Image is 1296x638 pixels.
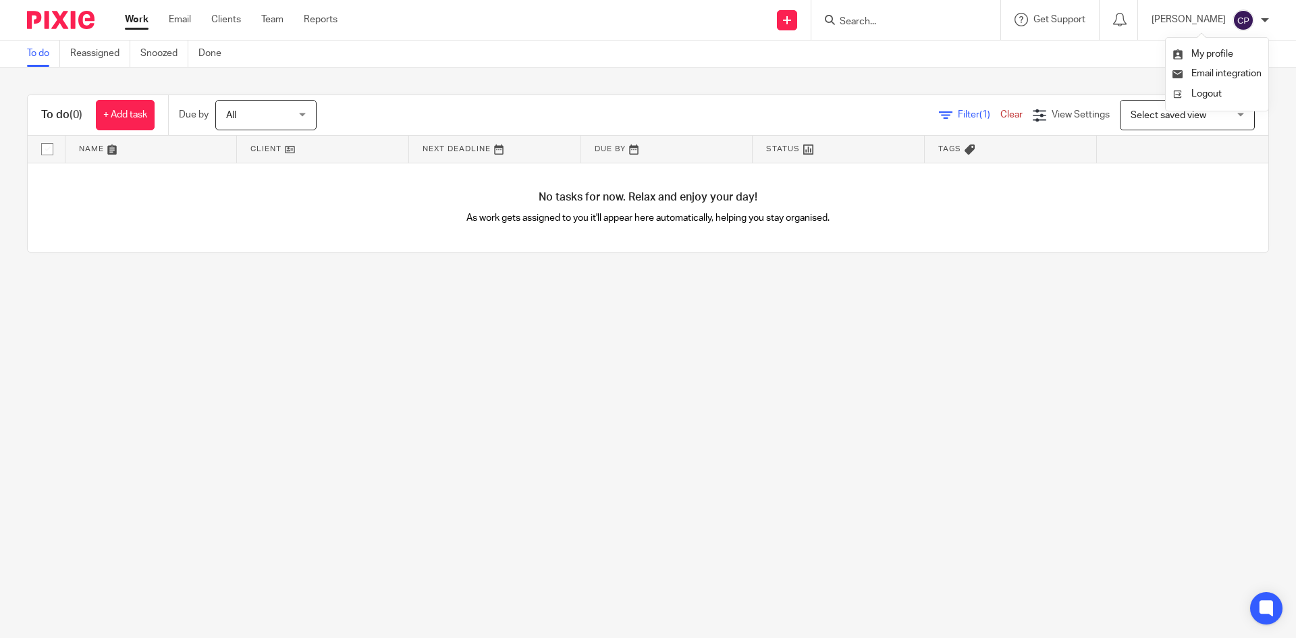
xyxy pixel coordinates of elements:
span: (0) [70,109,82,120]
a: Logout [1172,84,1262,104]
a: Clients [211,13,241,26]
a: Email integration [1172,69,1262,78]
span: Select saved view [1131,111,1206,120]
a: My profile [1172,49,1233,59]
a: + Add task [96,100,155,130]
span: Get Support [1033,15,1085,24]
a: Done [198,41,232,67]
a: Clear [1000,110,1023,119]
p: Due by [179,108,209,122]
a: To do [27,41,60,67]
img: Pixie [27,11,94,29]
a: Reassigned [70,41,130,67]
h1: To do [41,108,82,122]
input: Search [838,16,960,28]
a: Team [261,13,283,26]
h4: No tasks for now. Relax and enjoy your day! [28,190,1268,205]
span: (1) [979,110,990,119]
a: Work [125,13,148,26]
span: Tags [938,145,961,153]
p: [PERSON_NAME] [1152,13,1226,26]
img: svg%3E [1233,9,1254,31]
span: Filter [958,110,1000,119]
span: All [226,111,236,120]
span: Logout [1191,89,1222,99]
span: My profile [1191,49,1233,59]
a: Email [169,13,191,26]
p: As work gets assigned to you it'll appear here automatically, helping you stay organised. [338,211,959,225]
a: Snoozed [140,41,188,67]
span: View Settings [1052,110,1110,119]
span: Email integration [1191,69,1262,78]
a: Reports [304,13,337,26]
